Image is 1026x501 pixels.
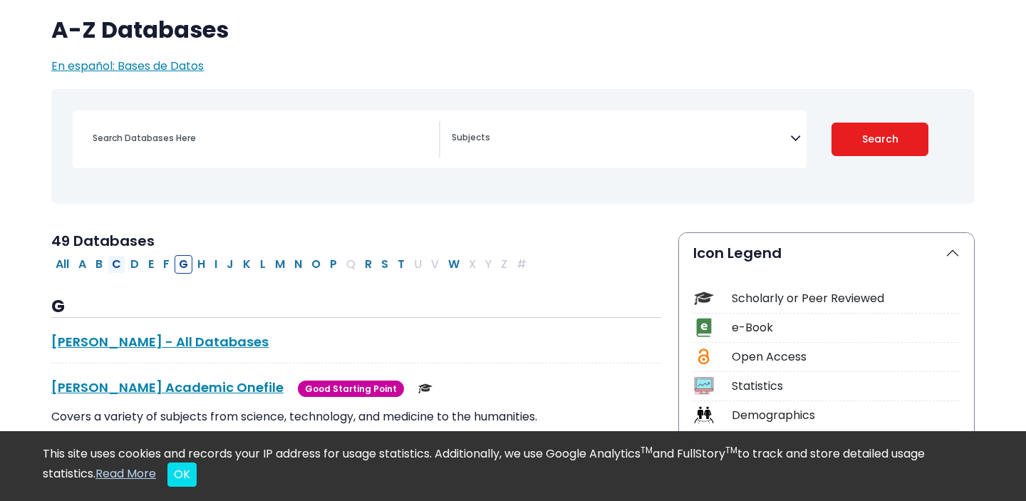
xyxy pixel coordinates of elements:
[239,255,255,274] button: Filter Results K
[51,16,975,43] h1: A-Z Databases
[831,123,929,156] button: Submit for Search Results
[108,255,125,274] button: Filter Results C
[290,255,306,274] button: Filter Results N
[51,255,73,274] button: All
[732,407,960,424] div: Demographics
[175,255,192,274] button: Filter Results G
[51,89,975,204] nav: Search filters
[393,255,409,274] button: Filter Results T
[74,255,90,274] button: Filter Results A
[43,445,983,487] div: This site uses cookies and records your IP address for usage statistics. Additionally, we use Goo...
[641,444,653,456] sup: TM
[694,289,713,308] img: Icon Scholarly or Peer Reviewed
[126,255,143,274] button: Filter Results D
[732,348,960,366] div: Open Access
[144,255,158,274] button: Filter Results E
[167,463,197,487] button: Close
[193,255,209,274] button: Filter Results H
[51,255,532,272] div: Alpha-list to filter by first letter of database name
[51,58,204,74] a: En español: Bases de Datos
[694,376,713,396] img: Icon Statistics
[210,255,222,274] button: Filter Results I
[271,255,289,274] button: Filter Results M
[222,255,238,274] button: Filter Results J
[91,255,107,274] button: Filter Results B
[326,255,341,274] button: Filter Results P
[51,296,661,318] h3: G
[452,133,790,145] textarea: Search
[51,333,269,351] a: [PERSON_NAME] - All Databases
[256,255,270,274] button: Filter Results L
[695,347,712,366] img: Icon Open Access
[732,290,960,307] div: Scholarly or Peer Reviewed
[51,231,155,251] span: 49 Databases
[159,255,174,274] button: Filter Results F
[51,408,661,425] p: Covers a variety of subjects from science, technology, and medicine to the humanities.
[679,233,974,273] button: Icon Legend
[307,255,325,274] button: Filter Results O
[361,255,376,274] button: Filter Results R
[732,378,960,395] div: Statistics
[444,255,464,274] button: Filter Results W
[377,255,393,274] button: Filter Results S
[732,319,960,336] div: e-Book
[694,318,713,337] img: Icon e-Book
[95,465,156,482] a: Read More
[725,444,737,456] sup: TM
[418,381,432,396] img: Scholarly or Peer Reviewed
[51,378,284,396] a: [PERSON_NAME] Academic Onefile
[84,128,439,148] input: Search database by title or keyword
[298,381,404,397] span: Good Starting Point
[694,406,713,425] img: Icon Demographics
